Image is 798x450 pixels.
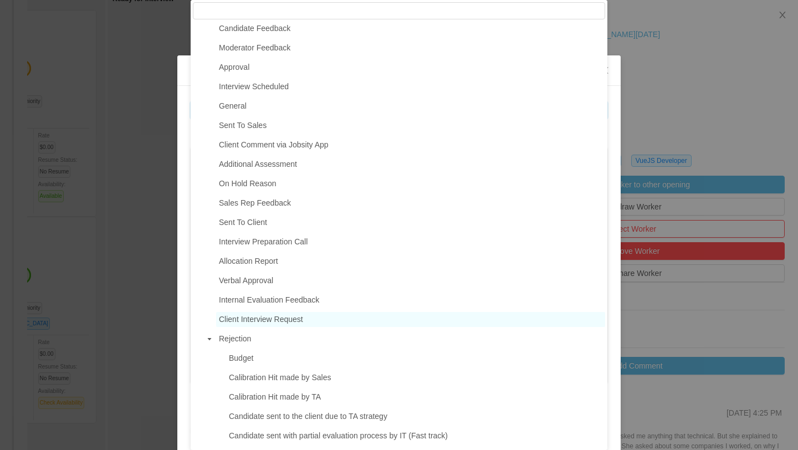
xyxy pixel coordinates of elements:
[216,40,605,55] span: Moderator Feedback
[216,79,605,94] span: Interview Scheduled
[216,137,605,152] span: Client Comment via Jobsity App
[216,273,605,288] span: Verbal Approval
[219,295,319,304] span: Internal Evaluation Feedback
[226,428,605,443] span: Candidate sent with partial evaluation process by IT (Fast track)
[219,43,290,52] span: Moderator Feedback
[219,179,277,188] span: On Hold Reason
[219,121,267,130] span: Sent To Sales
[219,198,291,207] span: Sales Rep Feedback
[216,293,605,308] span: Internal Evaluation Feedback
[216,99,605,114] span: General
[193,2,605,19] input: filter select
[229,392,321,401] span: Calibration Hit made by TA
[219,82,289,91] span: Interview Scheduled
[219,334,251,343] span: Rejection
[226,390,605,405] span: Calibration Hit made by TA
[216,254,605,269] span: Allocation Report
[216,176,605,191] span: On Hold Reason
[229,373,331,382] span: Calibration Hit made by Sales
[216,215,605,230] span: Sent To Client
[216,312,605,327] span: Client Interview Request
[229,412,387,421] span: Candidate sent to the client due to TA strategy
[226,351,605,366] span: Budget
[229,354,253,362] span: Budget
[219,315,303,324] span: Client Interview Request
[216,331,605,346] span: Rejection
[226,409,605,424] span: Candidate sent to the client due to TA strategy
[219,101,247,110] span: General
[219,257,278,265] span: Allocation Report
[219,237,308,246] span: Interview Preparation Call
[216,60,605,75] span: Approval
[226,370,605,385] span: Calibration Hit made by Sales
[207,336,212,342] i: icon: caret-down
[216,118,605,133] span: Sent To Sales
[229,431,448,440] span: Candidate sent with partial evaluation process by IT (Fast track)
[216,196,605,211] span: Sales Rep Feedback
[219,140,329,149] span: Client Comment via Jobsity App
[219,160,297,168] span: Additional Assessment
[219,24,290,33] span: Candidate Feedback
[219,218,267,227] span: Sent To Client
[216,157,605,172] span: Additional Assessment
[219,276,273,285] span: Verbal Approval
[216,234,605,249] span: Interview Preparation Call
[216,21,605,36] span: Candidate Feedback
[219,63,249,71] span: Approval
